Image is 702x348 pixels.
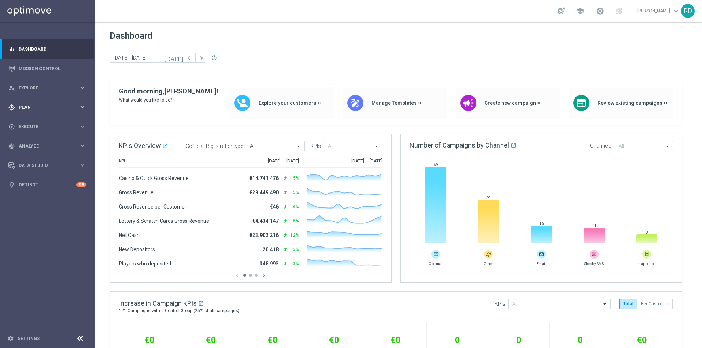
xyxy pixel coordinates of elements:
[8,143,86,149] button: track_changes Analyze keyboard_arrow_right
[8,39,86,59] div: Dashboard
[8,143,15,149] i: track_changes
[79,123,86,130] i: keyboard_arrow_right
[8,104,79,111] div: Plan
[79,84,86,91] i: keyboard_arrow_right
[637,5,681,16] a: [PERSON_NAME]keyboard_arrow_down
[19,39,86,59] a: Dashboard
[8,123,79,130] div: Execute
[8,59,86,78] div: Mission Control
[19,125,79,129] span: Execute
[19,163,79,168] span: Data Studio
[8,46,86,52] button: equalizer Dashboard
[8,124,86,130] button: play_circle_outline Execute keyboard_arrow_right
[19,105,79,110] span: Plan
[19,59,86,78] a: Mission Control
[8,162,79,169] div: Data Studio
[681,4,695,18] div: RD
[19,175,76,194] a: Optibot
[8,85,79,91] div: Explore
[79,104,86,111] i: keyboard_arrow_right
[79,142,86,149] i: keyboard_arrow_right
[19,144,79,148] span: Analyze
[672,7,680,15] span: keyboard_arrow_down
[7,335,14,342] i: settings
[8,182,86,188] button: lightbulb Optibot +10
[8,123,15,130] i: play_circle_outline
[76,182,86,187] div: +10
[79,162,86,169] i: keyboard_arrow_right
[8,104,86,110] button: gps_fixed Plan keyboard_arrow_right
[8,143,79,149] div: Analyze
[19,86,79,90] span: Explore
[18,336,40,341] a: Settings
[8,162,86,168] button: Data Studio keyboard_arrow_right
[8,85,86,91] button: person_search Explore keyboard_arrow_right
[8,104,15,111] i: gps_fixed
[8,66,86,72] button: Mission Control
[8,85,15,91] i: person_search
[8,181,15,188] i: lightbulb
[8,175,86,194] div: Optibot
[576,7,584,15] span: school
[8,46,15,53] i: equalizer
